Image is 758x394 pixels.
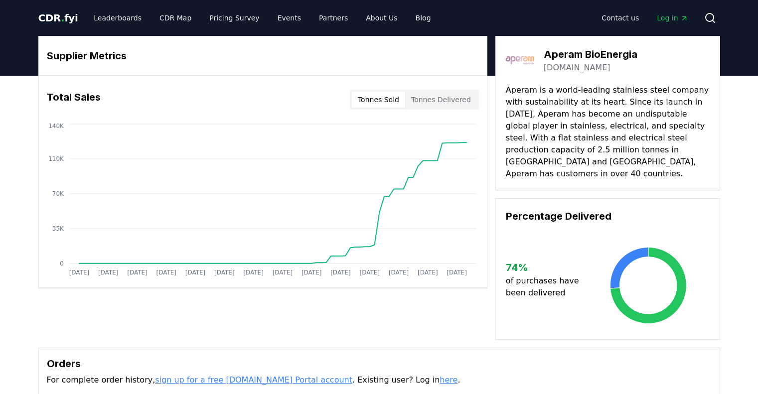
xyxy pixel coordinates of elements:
tspan: [DATE] [214,269,235,276]
a: Pricing Survey [201,9,267,27]
tspan: [DATE] [359,269,380,276]
button: Tonnes Sold [352,92,405,108]
h3: Percentage Delivered [506,209,710,224]
tspan: 70K [52,190,64,197]
h3: Aperam BioEnergia [544,47,637,62]
tspan: [DATE] [272,269,293,276]
img: Aperam BioEnergia-logo [506,46,534,74]
tspan: [DATE] [302,269,322,276]
h3: Supplier Metrics [47,48,479,63]
a: Leaderboards [86,9,150,27]
a: About Us [358,9,405,27]
a: Partners [311,9,356,27]
a: Blog [408,9,439,27]
nav: Main [86,9,439,27]
tspan: 110K [48,155,64,162]
tspan: [DATE] [185,269,205,276]
h3: Total Sales [47,90,101,110]
p: Aperam is a world-leading stainless steel company with sustainability at its heart. Since its lau... [506,84,710,180]
tspan: [DATE] [98,269,118,276]
tspan: [DATE] [243,269,264,276]
a: Events [270,9,309,27]
a: sign up for a free [DOMAIN_NAME] Portal account [155,375,352,385]
tspan: 140K [48,123,64,130]
a: Log in [649,9,696,27]
p: of purchases have been delivered [506,275,587,299]
tspan: [DATE] [389,269,409,276]
tspan: [DATE] [447,269,467,276]
a: [DOMAIN_NAME] [544,62,610,74]
a: Contact us [594,9,647,27]
tspan: 35K [52,225,64,232]
a: CDR.fyi [38,11,78,25]
tspan: [DATE] [330,269,351,276]
tspan: [DATE] [69,269,89,276]
h3: Orders [47,356,712,371]
a: CDR Map [152,9,199,27]
h3: 74 % [506,260,587,275]
a: here [440,375,457,385]
span: CDR fyi [38,12,78,24]
tspan: [DATE] [127,269,148,276]
span: . [61,12,64,24]
tspan: [DATE] [156,269,176,276]
button: Tonnes Delivered [405,92,477,108]
tspan: [DATE] [418,269,438,276]
nav: Main [594,9,696,27]
span: Log in [657,13,688,23]
tspan: 0 [60,260,64,267]
p: For complete order history, . Existing user? Log in . [47,374,712,386]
